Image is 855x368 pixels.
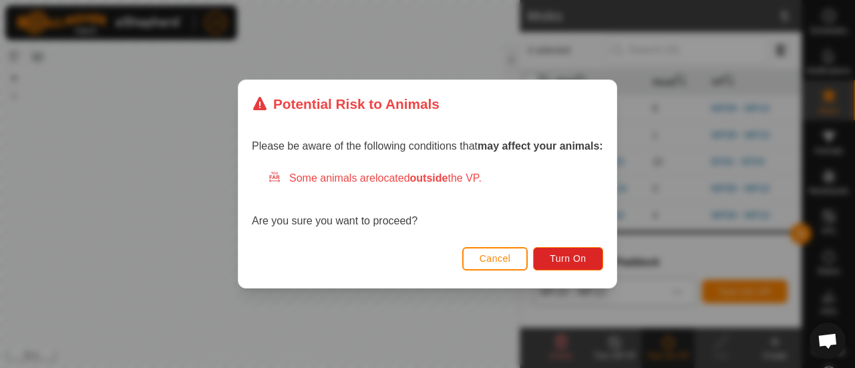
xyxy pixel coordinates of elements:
strong: outside [410,172,448,184]
div: Are you sure you want to proceed? [252,170,603,229]
span: located the VP. [375,172,482,184]
button: Cancel [462,247,528,270]
div: Potential Risk to Animals [252,94,440,114]
span: Please be aware of the following conditions that [252,140,603,152]
span: Cancel [480,253,511,264]
div: Some animals are [268,170,603,186]
strong: may affect your animals: [478,140,603,152]
span: Turn On [550,253,586,264]
button: Turn On [534,247,603,270]
div: Open chat [810,323,846,359]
